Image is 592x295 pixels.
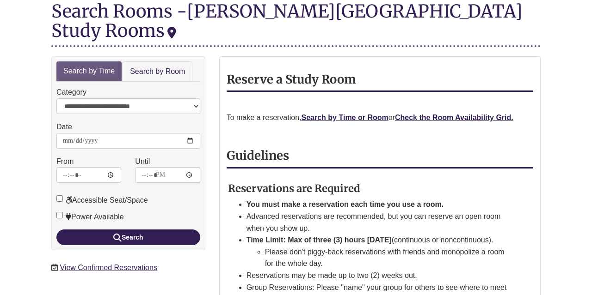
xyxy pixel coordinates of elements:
li: Reservations may be made up to two (2) weeks out. [247,270,511,282]
li: (continuous or noncontinuous). [247,234,511,270]
label: Date [56,121,72,133]
div: Search Rooms - [51,1,541,47]
strong: Time Limit: Max of three (3) hours [DATE] [247,236,392,244]
input: Power Available [56,212,63,218]
label: Power Available [56,211,124,223]
a: Search by Time [56,61,122,81]
strong: You must make a reservation each time you use a room. [247,200,444,208]
p: To make a reservation, or [227,112,533,124]
label: Accessible Seat/Space [56,194,148,206]
strong: Reserve a Study Room [227,72,356,87]
button: Search [56,229,200,245]
a: View Confirmed Reservations [60,264,157,271]
li: Please don't piggy-back reservations with friends and monopolize a room for the whole day. [265,246,511,270]
label: From [56,156,74,168]
a: Search by Room [123,61,192,82]
strong: Reservations are Required [228,182,360,195]
label: Until [135,156,150,168]
input: Accessible Seat/Space [56,195,63,202]
label: Category [56,86,86,98]
a: Search by Time or Room [302,114,388,121]
li: Advanced reservations are recommended, but you can reserve an open room when you show up. [247,211,511,234]
a: Check the Room Availability Grid. [395,114,513,121]
strong: Guidelines [227,148,289,163]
